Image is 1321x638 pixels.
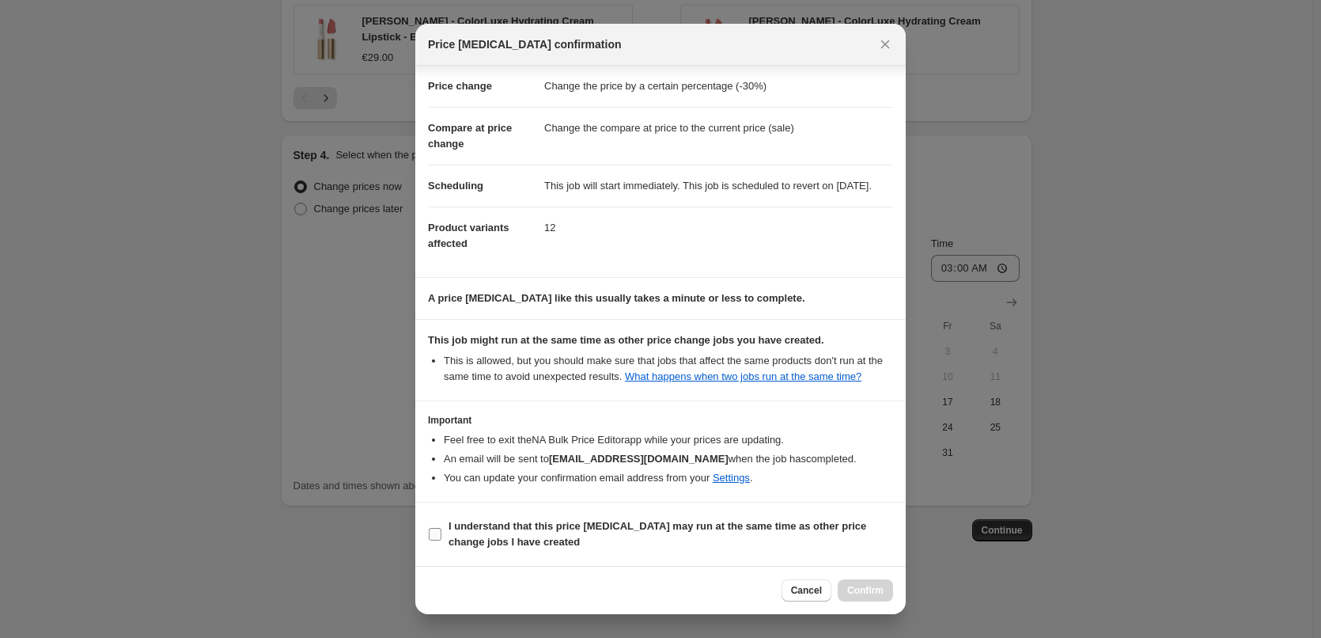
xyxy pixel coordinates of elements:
span: Price [MEDICAL_DATA] confirmation [428,36,622,52]
b: A price [MEDICAL_DATA] like this usually takes a minute or less to complete. [428,292,805,304]
span: Compare at price change [428,122,512,150]
span: Cancel [791,584,822,597]
li: This is allowed, but you should make sure that jobs that affect the same products don ' t run at ... [444,353,893,385]
button: Close [874,33,896,55]
a: What happens when two jobs run at the same time? [625,370,861,382]
b: I understand that this price [MEDICAL_DATA] may run at the same time as other price change jobs I... [449,520,866,548]
dd: 12 [544,207,893,249]
span: Product variants affected [428,222,509,249]
dd: Change the price by a certain percentage (-30%) [544,66,893,107]
b: [EMAIL_ADDRESS][DOMAIN_NAME] [549,453,729,465]
button: Cancel [782,579,831,602]
dd: This job will start immediately. This job is scheduled to revert on [DATE]. [544,165,893,207]
span: Scheduling [428,180,483,192]
b: This job might run at the same time as other price change jobs you have created. [428,334,824,346]
span: Price change [428,80,492,92]
dd: Change the compare at price to the current price (sale) [544,107,893,149]
li: Feel free to exit the NA Bulk Price Editor app while your prices are updating. [444,432,893,448]
h3: Important [428,414,893,427]
li: An email will be sent to when the job has completed . [444,451,893,467]
a: Settings [713,472,750,484]
li: You can update your confirmation email address from your . [444,470,893,486]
